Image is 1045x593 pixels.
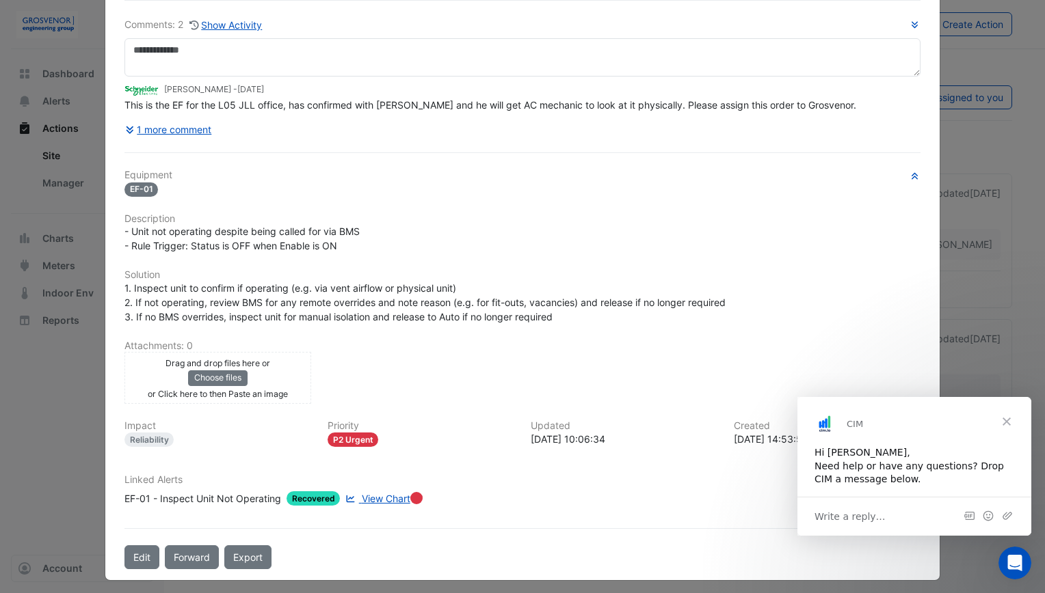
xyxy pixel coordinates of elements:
span: 1. Inspect unit to confirm if operating (e.g. via vent airflow or physical unit) 2. If not operat... [124,282,726,322]
small: [PERSON_NAME] - [164,83,264,96]
h6: Equipment [124,169,921,181]
h6: Linked Alerts [124,474,921,486]
button: Choose files [188,370,248,385]
small: or Click here to then Paste an image [148,389,288,399]
div: [DATE] 14:53:55 [734,432,921,446]
div: Tooltip anchor [410,492,423,504]
button: Edit [124,545,159,569]
h6: Impact [124,420,311,432]
a: Export [224,545,272,569]
button: Forward [165,545,219,569]
h6: Created [734,420,921,432]
div: [DATE] 10:06:34 [531,432,717,446]
button: Show Activity [189,17,263,33]
a: View Chart [343,491,410,506]
span: EF-01 [124,182,159,197]
div: EF-01 - Inspect Unit Not Operating [124,491,281,506]
h6: Priority [328,420,514,432]
iframe: Intercom live chat [998,547,1031,579]
iframe: Intercom live chat message [797,397,1031,536]
img: Schneider Electric [124,83,159,98]
span: This is the EF for the L05 JLL office, has confirmed with [PERSON_NAME] and he will get AC mechan... [124,99,856,111]
div: Reliability [124,432,174,447]
span: 2025-08-01 10:06:34 [237,84,264,94]
span: View Chart [362,493,410,504]
h6: Updated [531,420,717,432]
button: 1 more comment [124,118,213,141]
h6: Attachments: 0 [124,340,921,352]
span: Recovered [287,491,341,506]
small: Drag and drop files here or [166,358,270,368]
div: Comments: 2 [124,17,263,33]
h6: Description [124,213,921,225]
div: P2 Urgent [328,432,379,447]
span: - Unit not operating despite being called for via BMS - Rule Trigger: Status is OFF when Enable i... [124,225,360,251]
h6: Solution [124,269,921,281]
